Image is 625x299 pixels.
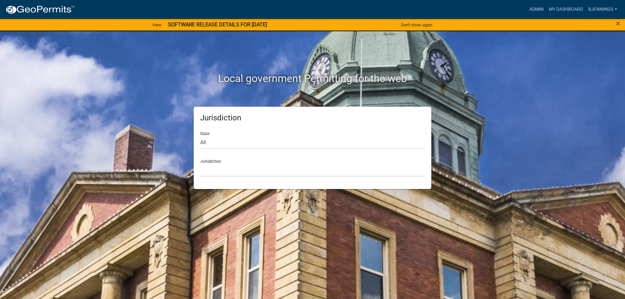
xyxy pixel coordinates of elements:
button: Don't show again [398,20,435,30]
span: × [616,19,620,28]
a: bjennings [586,3,620,16]
a: My Dashboard [546,3,586,16]
a: View [150,20,164,30]
a: Admin [527,3,546,16]
h5: Jurisdiction [200,113,425,123]
strong: SOFTWARE RELEASE DETAILS FOR [DATE] [168,21,267,28]
button: Close [616,20,620,27]
h2: Local government Permitting for the web [132,72,493,85]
